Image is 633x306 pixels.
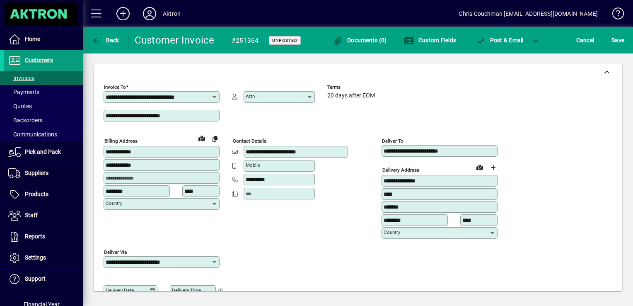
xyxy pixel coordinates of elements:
a: Home [4,29,83,50]
a: Quotes [4,99,83,113]
span: Terms [327,85,377,90]
a: Suppliers [4,163,83,184]
span: Customers [25,57,53,63]
mat-label: Delivery time [172,287,201,293]
a: Invoices [4,71,83,85]
div: Chris Couchman [EMAIL_ADDRESS][DOMAIN_NAME] [459,7,598,20]
span: Suppliers [25,170,48,176]
a: Knowledge Base [606,2,623,29]
span: S [611,37,615,44]
span: Quotes [8,103,32,109]
span: Back [92,37,119,44]
a: View on map [473,160,486,174]
span: Pick and Pack [25,148,61,155]
span: Unposted [272,38,297,43]
mat-label: Attn [246,93,255,99]
mat-label: Deliver via [104,249,127,255]
button: Save [609,33,626,48]
span: Invoices [8,75,34,81]
button: Back [89,33,121,48]
app-page-header-button: Back [83,33,128,48]
a: Pick and Pack [4,142,83,163]
span: Support [25,275,46,282]
span: Settings [25,254,46,261]
span: ost & Email [476,37,524,44]
span: Cancel [576,34,594,47]
button: Profile [136,6,163,21]
div: Aktron [163,7,181,20]
button: Documents (0) [331,33,389,48]
div: Customer Invoice [135,34,215,47]
mat-label: Country [106,200,122,206]
span: 20 days after EOM [327,92,375,99]
mat-label: Country [384,229,400,235]
span: Payments [8,89,39,95]
a: Communications [4,127,83,141]
a: Backorders [4,113,83,127]
span: Home [25,36,40,42]
button: Post & Email [471,33,528,48]
a: Staff [4,205,83,226]
button: Cancel [574,33,597,48]
span: Communications [8,131,57,138]
button: Custom Fields [402,33,458,48]
button: Add [110,6,136,21]
mat-label: Delivery date [106,287,134,293]
a: Settings [4,248,83,268]
button: Choose address [486,161,500,174]
span: Reports [25,233,45,240]
mat-label: Mobile [246,162,260,168]
button: Copy to Delivery address [208,132,222,145]
a: Products [4,184,83,205]
span: ave [611,34,624,47]
span: Staff [25,212,38,219]
span: Backorders [8,117,43,124]
a: Support [4,269,83,289]
mat-label: Invoice To [104,84,126,90]
span: Documents (0) [333,37,387,44]
span: P [490,37,494,44]
mat-label: Deliver To [382,138,403,144]
div: #251364 [232,34,259,47]
a: Reports [4,226,83,247]
a: Payments [4,85,83,99]
span: Products [25,191,48,197]
span: Custom Fields [404,37,456,44]
a: View on map [195,131,208,145]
